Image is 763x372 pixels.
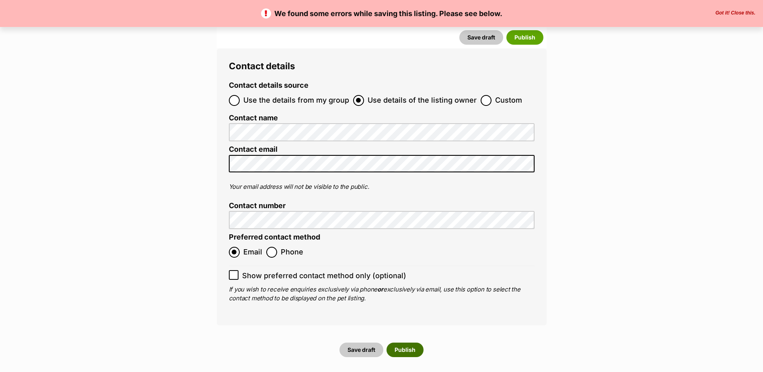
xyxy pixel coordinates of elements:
button: Save draft [459,30,503,45]
p: If you wish to receive enquiries exclusively via phone exclusively via email, use this option to ... [229,285,535,303]
label: Contact name [229,114,535,122]
span: Email [243,247,262,258]
label: Contact details source [229,81,308,90]
p: Your email address will not be visible to the public. [229,182,535,192]
label: Contact email [229,145,535,154]
span: Show preferred contact method only (optional) [242,270,406,281]
span: Use the details from my group [243,95,349,106]
button: Publish [387,343,424,357]
label: Preferred contact method [229,233,320,242]
p: We found some errors while saving this listing. Please see below. [8,8,755,19]
span: Use details of the listing owner [368,95,477,106]
span: Phone [281,247,303,258]
span: Contact details [229,60,295,71]
button: Close the banner [713,10,758,17]
b: or [377,285,383,293]
span: Custom [495,95,522,106]
button: Publish [506,30,543,45]
button: Save draft [339,343,383,357]
label: Contact number [229,202,535,210]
